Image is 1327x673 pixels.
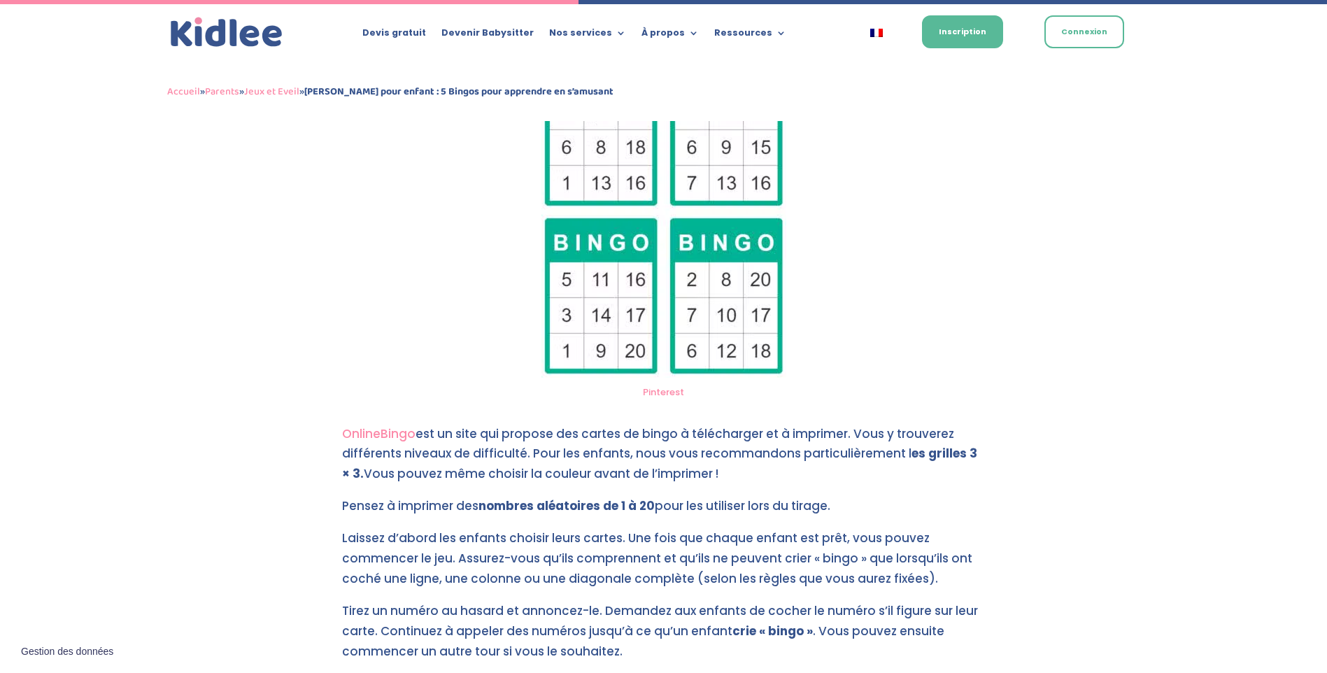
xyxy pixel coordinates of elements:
a: À propos [641,28,699,43]
img: logo_kidlee_bleu [167,14,286,51]
img: Français [870,29,883,37]
img: bingo de 1 à 20 pour enfant [541,47,786,378]
span: » » » [167,83,613,100]
a: Jeux et Eveil [244,83,299,100]
a: Ressources [714,28,786,43]
p: Pensez à imprimer des pour les utiliser lors du tirage. [342,496,986,528]
strong: [PERSON_NAME] pour enfant : 5 Bingos pour apprendre en s’amusant [304,83,613,100]
a: OnlineBingo [342,425,416,442]
a: Pinterest [643,385,684,399]
a: Connexion [1044,15,1124,48]
span: Gestion des données [21,646,113,658]
strong: crie « bingo » [732,623,813,639]
a: Kidlee Logo [167,14,286,51]
p: est un site qui propose des cartes de bingo à télécharger et à imprimer. Vous y trouverez différe... [342,424,986,497]
a: Devis gratuit [362,28,426,43]
a: Parents [205,83,239,100]
p: Laissez d’abord les enfants choisir leurs cartes. Une fois que chaque enfant est prêt, vous pouve... [342,528,986,601]
a: Nos services [549,28,626,43]
a: Devenir Babysitter [441,28,534,43]
button: Gestion des données [13,637,122,667]
strong: nombres aléatoires de 1 à 20 [478,497,655,514]
a: Accueil [167,83,200,100]
a: Inscription [922,15,1003,48]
